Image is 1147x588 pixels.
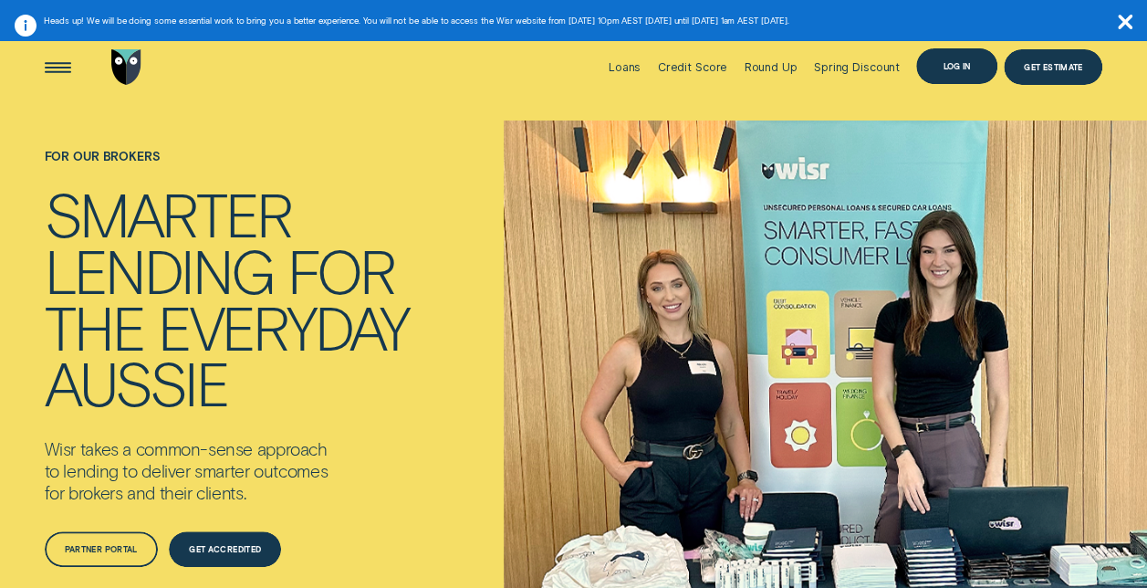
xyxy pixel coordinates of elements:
div: Spring Discount [814,60,900,74]
a: Get Estimate [1004,49,1102,86]
img: Wisr [111,49,141,86]
div: for [287,243,394,299]
a: Round Up [744,26,797,107]
div: lending [45,243,274,299]
a: Get Accredited [169,531,281,568]
div: Aussie [45,355,228,412]
a: Spring Discount [814,26,900,107]
a: Go to home page [109,26,145,107]
div: Smarter [45,186,291,243]
div: Log in [943,63,970,70]
button: Log in [916,48,996,85]
a: Loans [609,26,641,107]
div: the [45,299,144,356]
div: Credit Score [658,60,728,74]
a: Partner Portal [45,531,158,568]
h1: For Our Brokers [45,150,409,186]
div: everyday [158,299,409,356]
button: Open Menu [39,49,76,86]
div: Loans [609,60,641,74]
p: Wisr takes a common-sense approach to lending to deliver smarter outcomes for brokers and their c... [45,438,394,504]
div: Round Up [744,60,797,74]
a: Credit Score [658,26,728,107]
h4: Smarter lending for the everyday Aussie [45,186,409,411]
